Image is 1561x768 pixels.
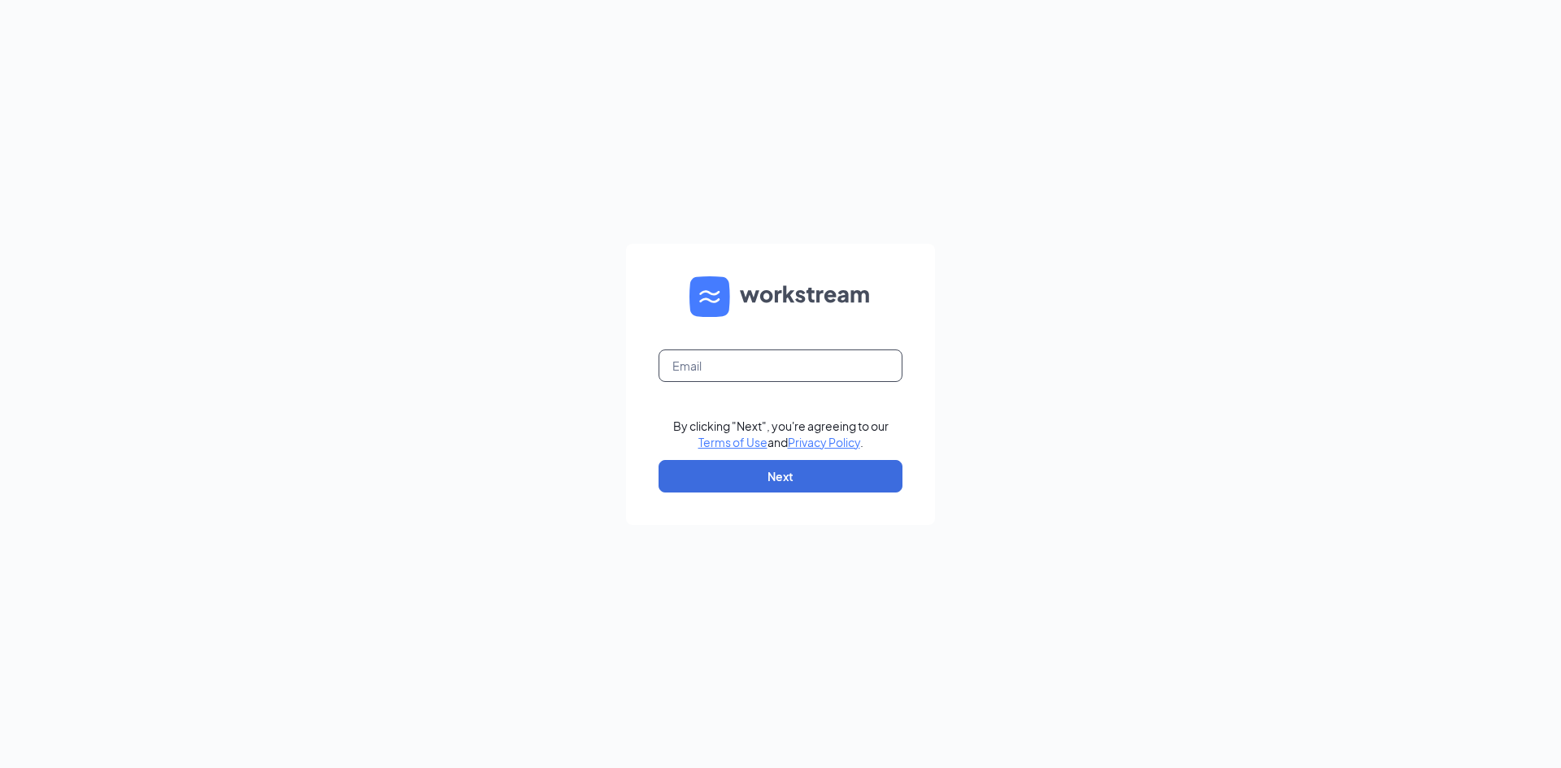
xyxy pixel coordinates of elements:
[689,276,872,317] img: WS logo and Workstream text
[788,435,860,449] a: Privacy Policy
[673,418,889,450] div: By clicking "Next", you're agreeing to our and .
[698,435,767,449] a: Terms of Use
[659,349,902,382] input: Email
[659,460,902,492] button: Next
